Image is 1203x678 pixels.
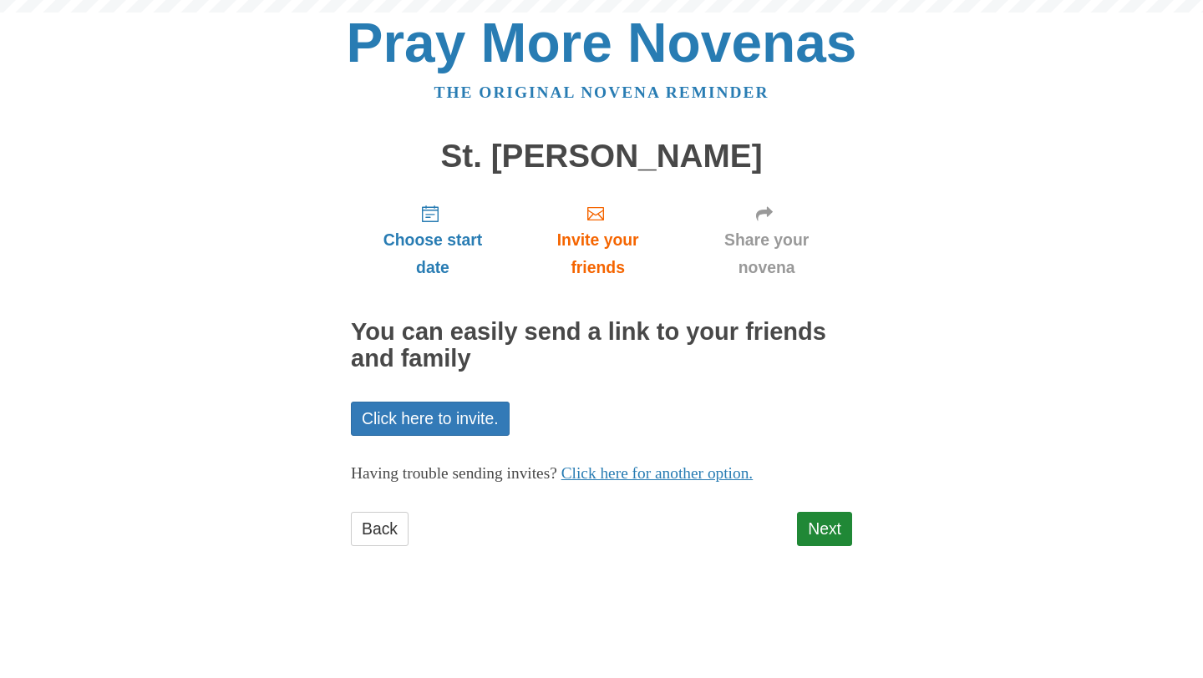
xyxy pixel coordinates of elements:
a: Next [797,512,852,546]
a: Click here to invite. [351,402,510,436]
a: Pray More Novenas [347,12,857,73]
h2: You can easily send a link to your friends and family [351,319,852,372]
a: Back [351,512,409,546]
a: Choose start date [351,190,515,290]
span: Choose start date [368,226,498,281]
a: Click here for another option. [561,464,754,482]
h1: St. [PERSON_NAME] [351,139,852,175]
a: Invite your friends [515,190,681,290]
span: Having trouble sending invites? [351,464,557,482]
a: Share your novena [681,190,852,290]
a: The original novena reminder [434,83,769,101]
span: Share your novena [698,226,835,281]
span: Invite your friends [531,226,664,281]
